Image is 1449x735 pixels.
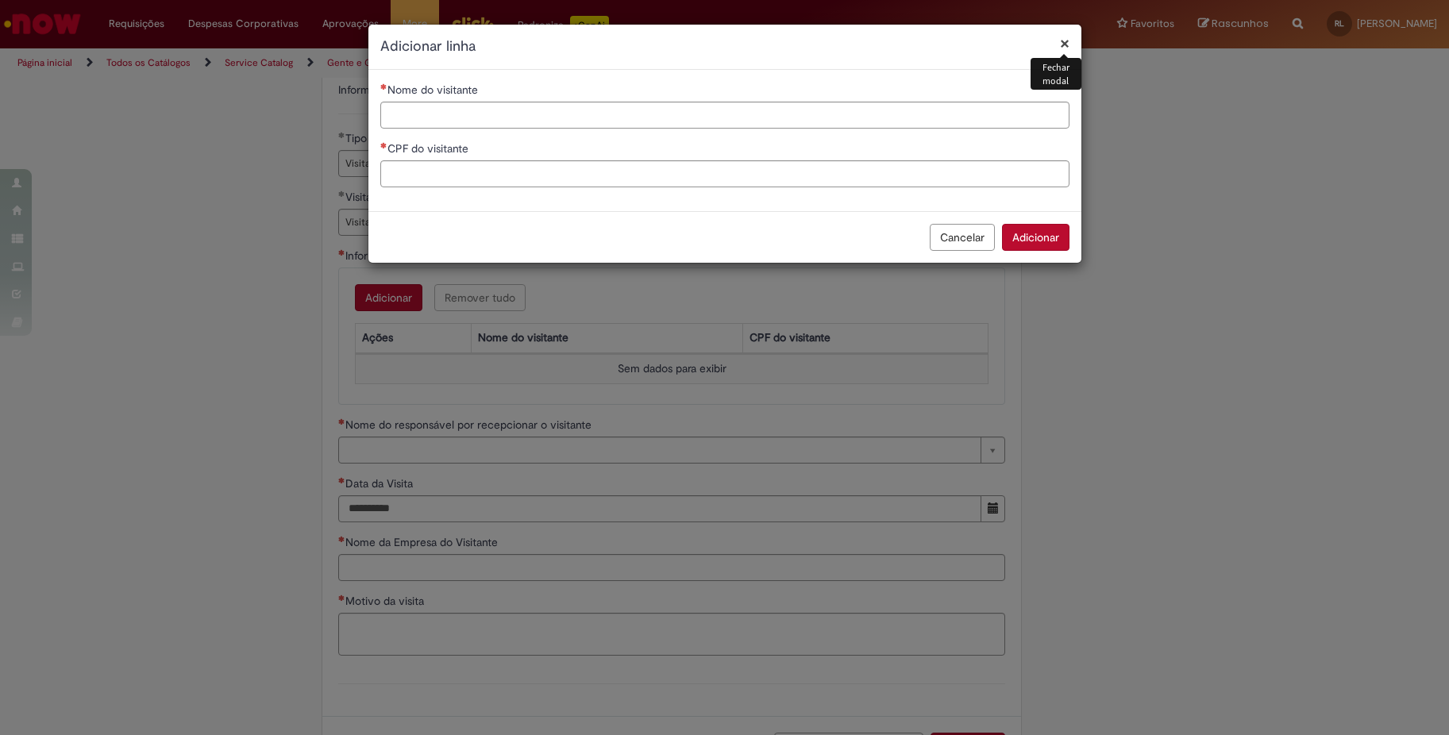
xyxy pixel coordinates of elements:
h2: Adicionar linha [380,37,1069,57]
span: Necessários [380,142,387,148]
span: Necessários [380,83,387,90]
button: Cancelar [930,224,995,251]
input: CPF do visitante [380,160,1069,187]
button: Adicionar [1002,224,1069,251]
input: Nome do visitante [380,102,1069,129]
span: Nome do visitante [387,83,481,97]
div: Fechar modal [1031,58,1081,90]
button: Fechar modal [1060,35,1069,52]
span: CPF do visitante [387,141,472,156]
